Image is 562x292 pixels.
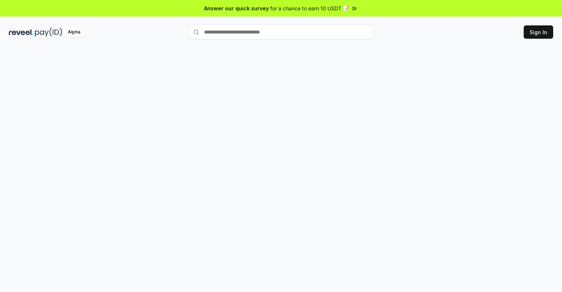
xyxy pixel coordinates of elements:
[35,28,62,37] img: pay_id
[524,25,553,39] button: Sign In
[270,4,349,12] span: for a chance to earn 10 USDT 📝
[204,4,269,12] span: Answer our quick survey
[9,28,34,37] img: reveel_dark
[64,28,84,37] div: Alpha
